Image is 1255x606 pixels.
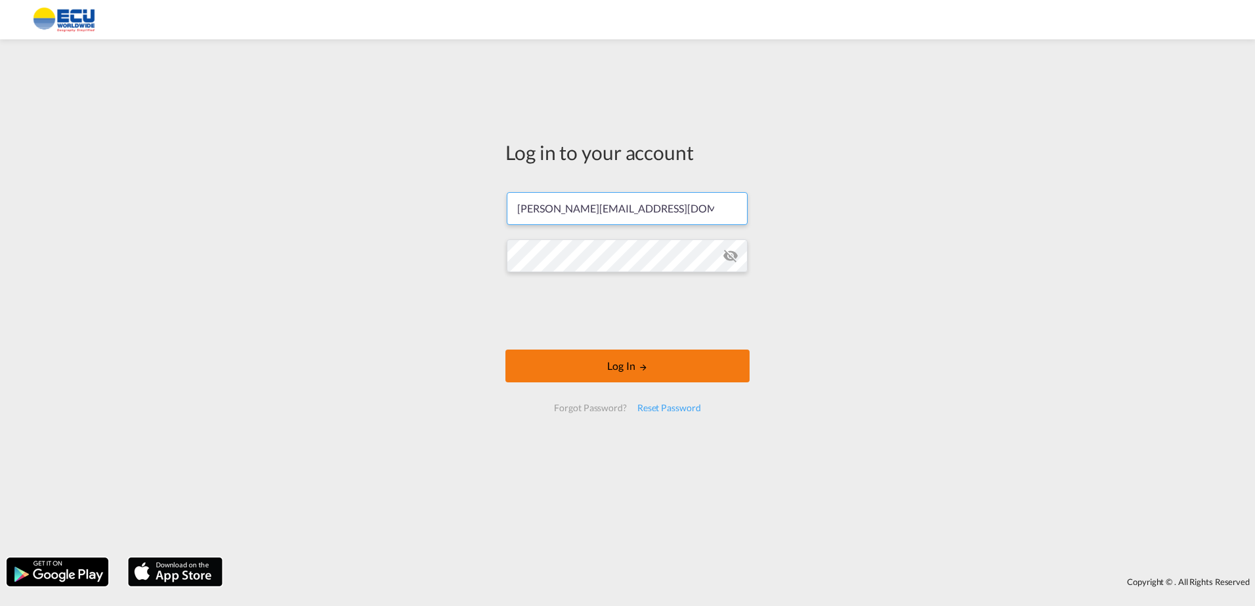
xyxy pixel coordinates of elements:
[632,396,706,420] div: Reset Password
[723,248,738,264] md-icon: icon-eye-off
[127,556,224,588] img: apple.png
[549,396,631,420] div: Forgot Password?
[507,192,748,225] input: Enter email/phone number
[505,138,750,166] div: Log in to your account
[229,571,1255,593] div: Copyright © . All Rights Reserved
[528,285,727,336] iframe: reCAPTCHA
[5,556,110,588] img: google.png
[20,5,108,35] img: 6cccb1402a9411edb762cf9624ab9cda.png
[505,350,750,382] button: LOGIN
